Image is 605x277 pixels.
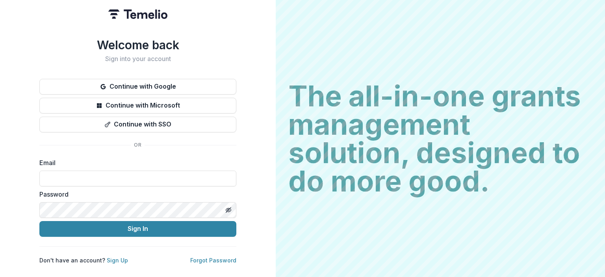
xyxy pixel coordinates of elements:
[39,117,236,132] button: Continue with SSO
[190,257,236,264] a: Forgot Password
[39,158,232,167] label: Email
[39,79,236,95] button: Continue with Google
[107,257,128,264] a: Sign Up
[39,55,236,63] h2: Sign into your account
[222,204,235,216] button: Toggle password visibility
[39,221,236,237] button: Sign In
[39,38,236,52] h1: Welcome back
[108,9,167,19] img: Temelio
[39,98,236,113] button: Continue with Microsoft
[39,190,232,199] label: Password
[39,256,128,264] p: Don't have an account?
